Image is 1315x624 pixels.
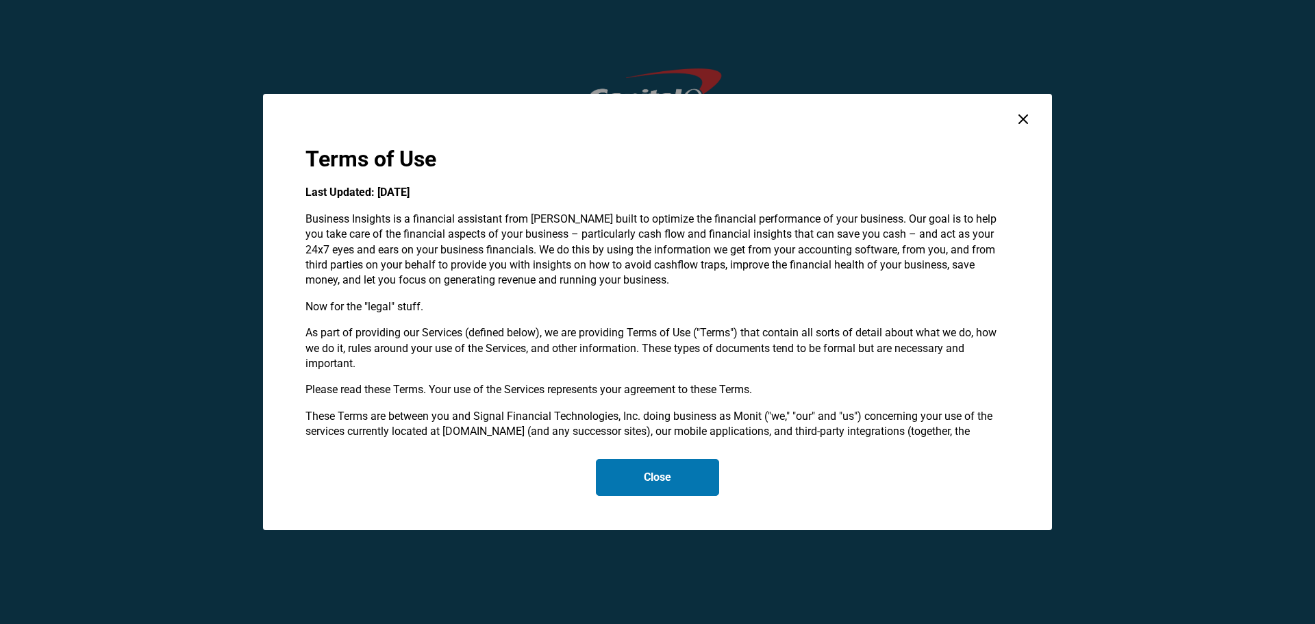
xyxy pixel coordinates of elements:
h1: Terms of Use [305,144,1010,175]
p: These Terms are between you and Signal Financial Technologies, Inc. doing business as Monit ("we,... [305,409,1010,455]
button: Close [596,459,719,496]
p: Now for the "legal" stuff. [305,299,1010,314]
strong: Last Updated: [DATE] [305,186,410,199]
button: close dialog [1015,111,1031,122]
p: Please read these Terms. Your use of the Services represents your agreement to these Terms. [305,382,1010,397]
p: As part of providing our Services (defined below), we are providing Terms of Use ("Terms") that c... [305,325,1010,371]
p: Business Insights is a financial assistant from [PERSON_NAME] built to optimize the financial per... [305,212,1010,288]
